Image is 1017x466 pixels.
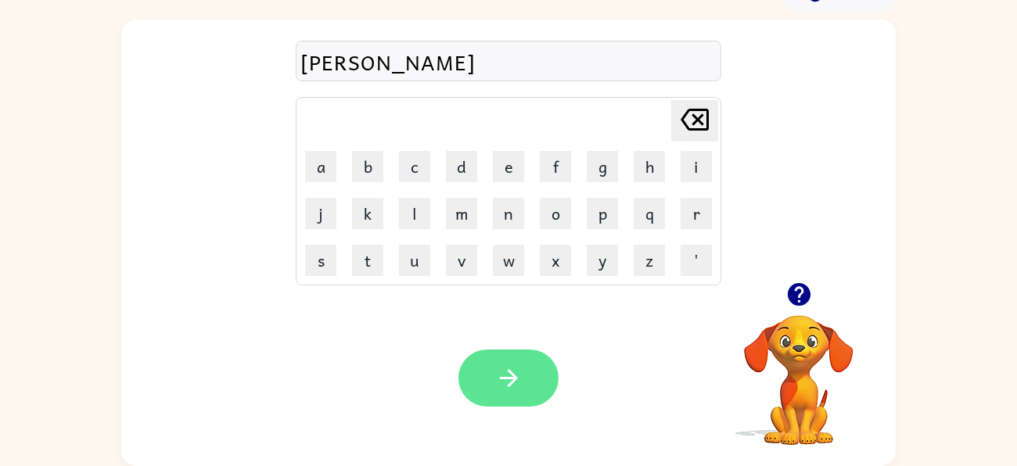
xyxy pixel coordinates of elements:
button: i [681,151,712,182]
button: k [352,198,383,229]
button: j [305,198,336,229]
button: u [399,245,430,276]
button: q [634,198,665,229]
button: d [446,151,477,182]
button: y [587,245,618,276]
button: n [493,198,524,229]
button: o [540,198,571,229]
button: z [634,245,665,276]
video: Your browser must support playing .mp4 files to use Literably. Please try using another browser. [721,291,877,447]
button: m [446,198,477,229]
button: p [587,198,618,229]
button: x [540,245,571,276]
button: e [493,151,524,182]
button: r [681,198,712,229]
button: f [540,151,571,182]
button: c [399,151,430,182]
button: a [305,151,336,182]
button: s [305,245,336,276]
button: t [352,245,383,276]
button: g [587,151,618,182]
button: b [352,151,383,182]
button: ' [681,245,712,276]
button: l [399,198,430,229]
button: w [493,245,524,276]
button: v [446,245,477,276]
button: h [634,151,665,182]
div: [PERSON_NAME] [300,45,717,78]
